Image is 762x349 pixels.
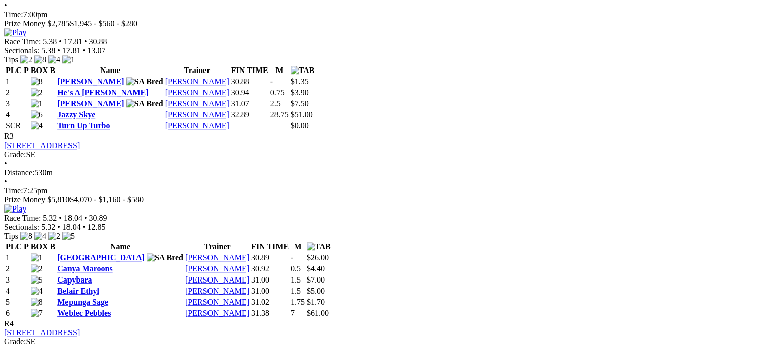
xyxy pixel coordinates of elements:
[231,88,269,98] td: 30.94
[31,298,43,307] img: 8
[62,46,81,55] span: 17.81
[48,232,60,241] img: 2
[251,253,289,263] td: 30.89
[231,65,269,76] th: FIN TIME
[4,337,26,346] span: Grade:
[31,66,48,75] span: BOX
[4,214,41,222] span: Race Time:
[31,275,43,285] img: 5
[126,77,163,86] img: SA Bred
[165,110,229,119] a: [PERSON_NAME]
[251,286,289,296] td: 31.00
[251,308,289,318] td: 31.38
[185,264,249,273] a: [PERSON_NAME]
[4,150,26,159] span: Grade:
[307,287,325,295] span: $5.00
[4,141,80,150] a: [STREET_ADDRESS]
[31,242,48,251] span: BOX
[4,150,758,159] div: SE
[62,232,75,241] img: 5
[48,55,60,64] img: 4
[165,77,229,86] a: [PERSON_NAME]
[4,177,7,186] span: •
[291,88,309,97] span: $3.90
[5,110,29,120] td: 4
[307,253,329,262] span: $26.00
[4,186,758,195] div: 7:25pm
[70,195,144,204] span: $4,070 - $1,160 - $580
[31,264,43,273] img: 2
[5,253,29,263] td: 1
[31,88,43,97] img: 2
[165,99,229,108] a: [PERSON_NAME]
[251,297,289,307] td: 31.02
[57,287,99,295] a: Belair Ethyl
[84,37,87,46] span: •
[57,121,110,130] a: Turn Up Turbo
[57,88,148,97] a: He's A [PERSON_NAME]
[231,99,269,109] td: 31.07
[165,65,230,76] th: Trainer
[34,232,46,241] img: 4
[57,309,111,317] a: Weblec Pebbles
[307,309,329,317] span: $61.00
[20,55,32,64] img: 2
[50,242,55,251] span: B
[4,223,39,231] span: Sectionals:
[4,168,758,177] div: 530m
[307,264,325,273] span: $4.40
[4,186,23,195] span: Time:
[251,242,289,252] th: FIN TIME
[4,10,23,19] span: Time:
[231,77,269,87] td: 30.88
[185,242,250,252] th: Trainer
[57,253,145,262] a: [GEOGRAPHIC_DATA]
[291,99,309,108] span: $7.50
[57,264,113,273] a: Canya Maroons
[290,242,305,252] th: M
[270,77,273,86] text: -
[291,309,295,317] text: 7
[270,110,289,119] text: 28.75
[59,214,62,222] span: •
[57,46,60,55] span: •
[126,99,163,108] img: SA Bred
[291,287,301,295] text: 1.5
[64,37,82,46] span: 17.81
[307,242,331,251] img: TAB
[185,287,249,295] a: [PERSON_NAME]
[291,298,305,306] text: 1.75
[24,66,29,75] span: P
[50,66,55,75] span: B
[24,242,29,251] span: P
[4,46,39,55] span: Sectionals:
[57,110,95,119] a: Jazzy Skye
[89,214,107,222] span: 30.89
[231,110,269,120] td: 32.89
[31,99,43,108] img: 1
[270,99,281,108] text: 2.5
[270,88,285,97] text: 0.75
[4,337,758,346] div: SE
[64,214,82,222] span: 18.04
[6,66,22,75] span: PLC
[59,37,62,46] span: •
[5,297,29,307] td: 5
[34,55,46,64] img: 8
[291,264,301,273] text: 0.5
[41,223,55,231] span: 5.32
[5,308,29,318] td: 6
[87,223,105,231] span: 12.85
[4,28,26,37] img: Play
[83,46,86,55] span: •
[43,214,57,222] span: 5.32
[57,298,108,306] a: Mepunga Sage
[41,46,55,55] span: 5.38
[270,65,289,76] th: M
[4,1,7,10] span: •
[31,309,43,318] img: 7
[5,275,29,285] td: 3
[4,19,758,28] div: Prize Money $2,785
[291,77,309,86] span: $1.35
[165,121,229,130] a: [PERSON_NAME]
